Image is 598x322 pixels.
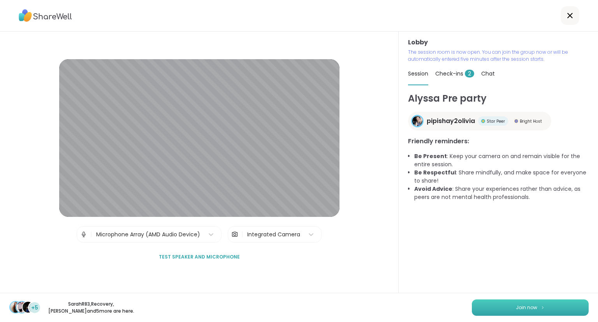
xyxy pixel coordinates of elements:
div: Integrated Camera [247,231,300,239]
img: Bright Host [514,119,518,123]
img: Star Peer [481,119,485,123]
li: : Keep your camera on and remain visible for the entire session. [414,152,589,169]
div: Microphone Array (AMD Audio Device) [96,231,200,239]
img: ShareWell Logo [19,7,72,25]
span: Star Peer [487,118,505,124]
img: Camera [231,227,238,242]
button: Join now [472,299,589,316]
img: Sandra_D [23,302,33,313]
b: Be Present [414,152,447,160]
b: Avoid Advice [414,185,452,193]
h3: Friendly reminders: [408,137,589,146]
span: pipishay2olivia [427,116,475,126]
li: : Share your experiences rather than advice, as peers are not mental health professionals. [414,185,589,201]
span: +5 [31,304,38,312]
a: pipishay2oliviapipishay2oliviaStar PeerStar PeerBright HostBright Host [408,112,551,130]
p: The session room is now open. You can join the group now or will be automatically entered five mi... [408,49,589,63]
h1: Alyssa Pre party [408,91,589,106]
img: Recovery [16,302,27,313]
img: pipishay2olivia [412,116,422,126]
span: Test speaker and microphone [159,253,240,260]
span: Check-ins [435,70,474,77]
b: Be Respectful [414,169,456,176]
span: Session [408,70,428,77]
span: Bright Host [520,118,542,124]
h3: Lobby [408,38,589,47]
span: Join now [516,304,537,311]
span: | [90,227,92,242]
span: | [241,227,243,242]
span: Chat [481,70,495,77]
li: : Share mindfully, and make space for everyone to share! [414,169,589,185]
button: Test speaker and microphone [156,249,243,265]
span: 2 [465,70,474,77]
img: SarahR83 [10,302,21,313]
p: SarahR83 , Recovery , [PERSON_NAME] and 5 more are here. [47,301,135,315]
img: ShareWell Logomark [540,305,545,310]
img: Microphone [80,227,87,242]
